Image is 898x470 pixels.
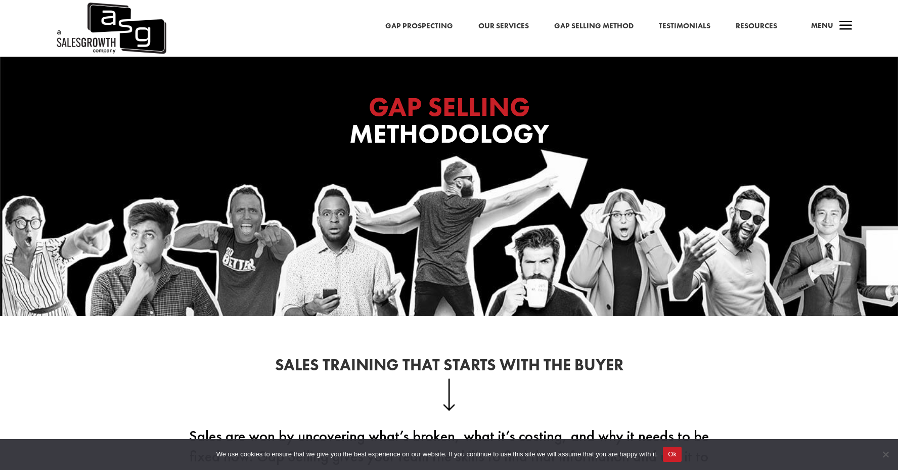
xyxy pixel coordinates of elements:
span: Menu [811,20,833,30]
span: We use cookies to ensure that we give you the best experience on our website. If you continue to ... [216,449,658,459]
span: GAP SELLING [369,90,530,124]
a: Gap Selling Method [554,20,634,33]
span: No [880,449,890,459]
a: Testimonials [659,20,710,33]
a: Gap Prospecting [385,20,453,33]
button: Ok [663,447,682,462]
a: Our Services [478,20,529,33]
span: a [836,16,856,36]
h2: Sales Training That Starts With the Buyer [176,357,722,378]
h1: Methodology [247,94,651,152]
a: Resources [736,20,777,33]
img: down-arrow [443,378,456,411]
